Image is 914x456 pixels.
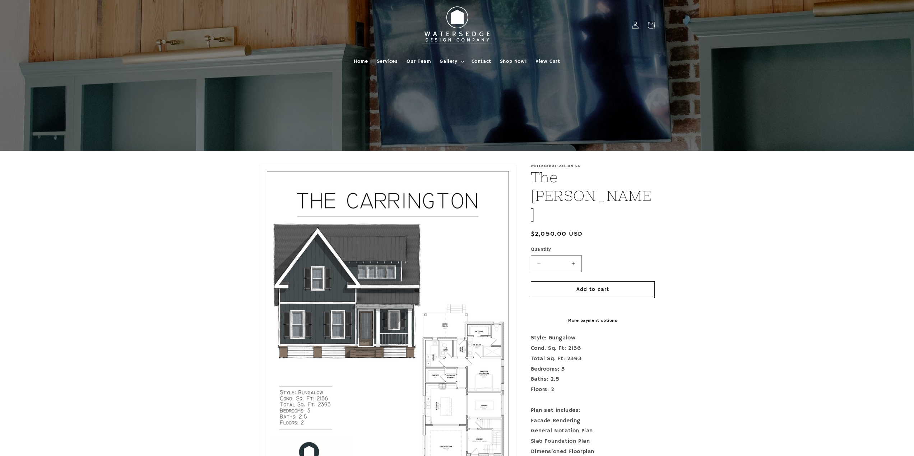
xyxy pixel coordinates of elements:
span: Contact [472,58,491,65]
img: Watersedge Design Co [418,3,497,47]
button: Add to cart [531,281,655,298]
span: Services [377,58,398,65]
div: Slab Foundation Plan [531,436,655,447]
div: General Notation Plan [531,426,655,436]
a: View Cart [531,54,564,69]
a: Shop Now! [496,54,531,69]
span: Home [354,58,368,65]
h1: The [PERSON_NAME] [531,168,655,224]
span: Gallery [440,58,457,65]
a: Home [349,54,372,69]
label: Quantity [531,246,655,253]
span: $2,050.00 USD [531,229,583,239]
span: Shop Now! [500,58,527,65]
span: Our Team [407,58,431,65]
summary: Gallery [435,54,467,69]
div: Facade Rendering [531,416,655,426]
div: Plan set includes: [531,405,655,416]
a: Contact [467,54,496,69]
a: Our Team [402,54,436,69]
span: View Cart [535,58,560,65]
p: Watersedge Design Co [531,164,655,168]
a: More payment options [531,318,655,324]
a: Services [372,54,402,69]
